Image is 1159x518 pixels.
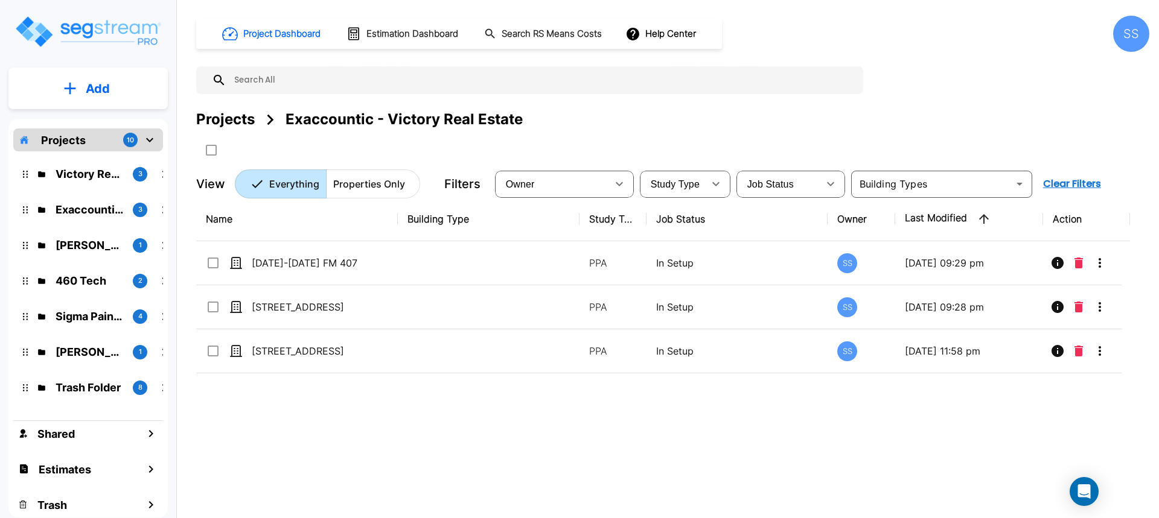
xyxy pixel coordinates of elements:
[252,300,372,314] p: [STREET_ADDRESS]
[138,382,142,393] p: 8
[1070,477,1099,506] div: Open Intercom Messenger
[905,300,1033,314] p: [DATE] 09:28 pm
[656,256,819,270] p: In Setup
[56,344,123,360] p: McLane Rental Properties
[1046,295,1070,319] button: Info
[217,21,327,47] button: Project Dashboard
[269,177,319,191] p: Everything
[196,197,398,241] th: Name
[589,344,637,358] p: PPA
[41,132,86,148] p: Projects
[1046,339,1070,363] button: Info
[579,197,647,241] th: Study Type
[235,169,327,198] button: Everything
[506,179,535,189] span: Owner
[56,166,123,182] p: Victory Real Estate
[39,461,91,478] h1: Estimates
[342,21,465,46] button: Estimation Dashboard
[139,240,142,250] p: 1
[747,179,794,189] span: Job Status
[589,256,637,270] p: PPA
[1088,251,1112,275] button: More-Options
[502,27,602,41] h1: Search RS Means Costs
[333,177,405,191] p: Properties Only
[1113,16,1149,52] div: SS
[138,169,142,179] p: 3
[196,175,225,193] p: View
[1038,172,1106,196] button: Clear Filters
[1088,339,1112,363] button: More-Options
[589,300,637,314] p: PPA
[252,256,372,270] p: [DATE]-[DATE] FM 407
[196,109,255,130] div: Projects
[623,22,701,45] button: Help Center
[138,204,142,215] p: 3
[1011,175,1028,192] button: Open
[444,175,481,193] p: Filters
[56,237,123,253] p: Atkinson Candy
[651,179,700,189] span: Study Type
[837,297,857,317] div: SS
[837,341,857,361] div: SS
[56,308,123,324] p: Sigma Pain Clinic
[1070,339,1088,363] button: Delete
[366,27,458,41] h1: Estimation Dashboard
[56,379,123,396] p: Trash Folder
[139,347,142,357] p: 1
[56,201,123,218] p: Exaccountic - Victory Real Estate
[828,197,895,241] th: Owner
[895,197,1043,241] th: Last Modified
[905,256,1033,270] p: [DATE] 09:29 pm
[286,109,523,130] div: Exaccountic - Victory Real Estate
[226,66,857,94] input: Search All
[56,273,123,289] p: 460 Tech
[8,71,168,106] button: Add
[905,344,1033,358] p: [DATE] 11:58 pm
[855,175,1009,192] input: Building Types
[398,197,579,241] th: Building Type
[656,300,819,314] p: In Setup
[837,253,857,273] div: SS
[647,197,828,241] th: Job Status
[37,497,67,513] h1: Trash
[199,138,223,162] button: SelectAll
[138,276,142,286] p: 2
[739,167,819,201] div: Select
[479,22,608,46] button: Search RS Means Costs
[642,167,704,201] div: Select
[86,80,110,98] p: Add
[497,167,607,201] div: Select
[252,344,372,358] p: [STREET_ADDRESS]
[656,344,819,358] p: In Setup
[127,135,134,145] p: 10
[235,169,420,198] div: Platform
[326,169,420,198] button: Properties Only
[1070,251,1088,275] button: Delete
[1046,251,1070,275] button: Info
[138,311,142,321] p: 4
[14,14,162,49] img: Logo
[1070,295,1088,319] button: Delete
[243,27,321,41] h1: Project Dashboard
[37,426,75,442] h1: Shared
[1043,197,1131,241] th: Action
[1088,295,1112,319] button: More-Options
